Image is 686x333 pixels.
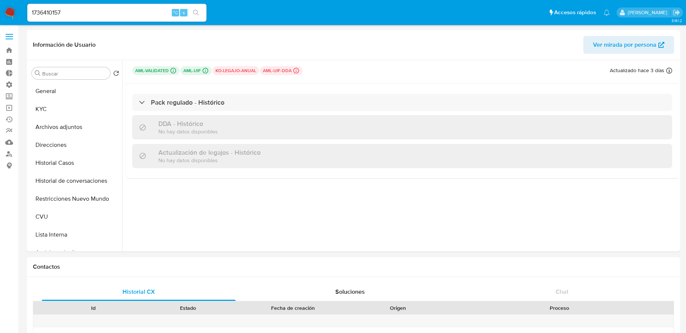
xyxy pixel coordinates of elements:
span: Historial CX [122,287,155,296]
button: Anticipos de dinero [29,244,122,262]
span: Soluciones [335,287,365,296]
button: Lista Interna [29,226,122,244]
button: Direcciones [29,136,122,154]
span: Accesos rápidos [554,9,596,16]
div: Fecha de creación [240,304,345,312]
button: Ver mirada por persona [583,36,674,54]
h1: Información de Usuario [33,41,96,49]
span: s [183,9,185,16]
button: CVU [29,208,122,226]
div: Id [52,304,136,312]
button: Historial Casos [29,154,122,172]
div: Origen [356,304,440,312]
span: ⌥ [173,9,178,16]
button: Buscar [35,70,41,76]
button: Historial de conversaciones [29,172,122,190]
h1: Contactos [33,263,674,271]
div: Proceso [450,304,668,312]
a: Salir [673,9,680,16]
button: Restricciones Nuevo Mundo [29,190,122,208]
p: fabricio.bottalo@mercadolibre.com [628,9,670,16]
input: Buscar usuario o caso... [27,8,207,18]
span: Ver mirada por persona [593,36,656,54]
button: search-icon [188,7,204,18]
button: General [29,82,122,100]
div: Estado [146,304,230,312]
button: Archivos adjuntos [29,118,122,136]
a: Notificaciones [603,9,610,16]
input: Buscar [42,70,107,77]
button: Volver al orden por defecto [113,70,119,78]
span: Chat [556,287,568,296]
button: KYC [29,100,122,118]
